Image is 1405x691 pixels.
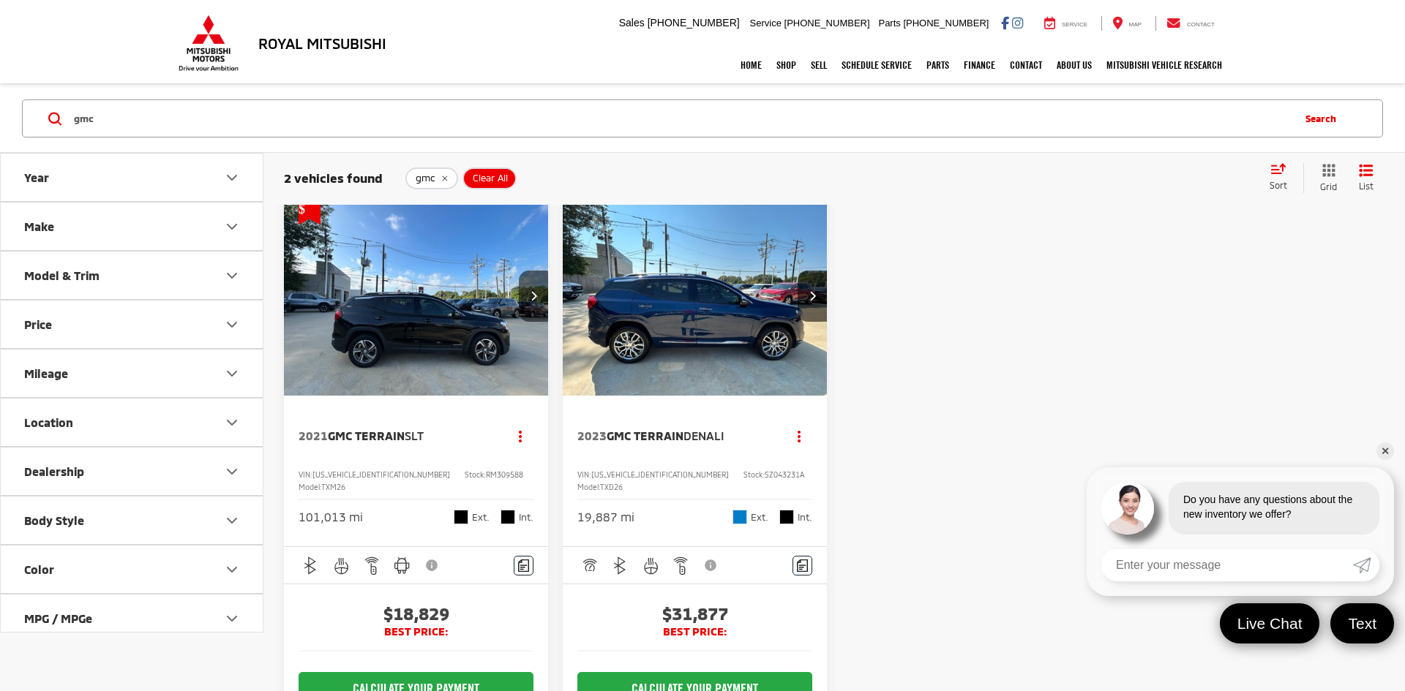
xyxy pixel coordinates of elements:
[258,35,386,51] h3: Royal Mitsubishi
[797,559,809,572] img: Comments
[24,415,73,429] div: Location
[519,271,548,322] button: Next image
[321,483,345,491] span: TXM26
[1,399,264,446] button: LocationLocation
[1101,16,1153,31] a: Map
[299,509,363,526] div: 101,013 mi
[577,483,600,491] span: Model:
[1,350,264,397] button: MileageMileage
[299,603,533,624] span: $18,829
[1353,549,1379,581] a: Submit
[301,556,320,575] img: Bluetooth®
[577,509,634,526] div: 19,887 mi
[591,470,729,479] span: [US_VEHICLE_IDENTIFICATION_NUMBER]
[24,513,84,527] div: Body Style
[223,364,241,382] div: Mileage
[24,464,84,478] div: Dealership
[733,47,769,83] a: Home
[283,197,550,396] a: 2021 GMC Terrain SLT2021 GMC Terrain SLT2021 GMC Terrain SLT2021 GMC Terrain SLT
[519,510,533,524] span: Int.
[284,170,383,185] span: 2 vehicles found
[1262,163,1303,192] button: Select sort value
[1101,549,1353,581] input: Enter your message
[1099,47,1229,83] a: Mitsubishi Vehicle Research
[501,510,515,524] span: Jet Black
[784,18,870,29] span: [PHONE_NUMBER]
[1320,181,1337,193] span: Grid
[1,154,264,201] button: YearYear
[798,430,801,442] span: dropdown dots
[562,197,828,396] img: 2023 GMC Terrain Denali
[562,197,828,396] a: 2023 GMC Terrain Denali2023 GMC Terrain Denali2023 GMC Terrain Denali2023 GMC Terrain Denali
[580,556,599,575] img: Adaptive Cruise Control
[1033,16,1098,31] a: Service
[562,197,828,396] div: 2023 GMC Terrain Denali 0
[1348,163,1385,193] button: List View
[956,47,1003,83] a: Finance
[611,556,629,575] img: Bluetooth®
[514,556,533,575] button: Comments
[472,510,490,524] span: Ext.
[462,167,517,189] button: Clear All
[683,428,724,442] span: Denali
[223,609,241,627] div: MPG / MPGe
[577,624,812,639] span: BEST PRICE:
[223,266,241,284] div: Model & Trim
[1,448,264,495] button: DealershipDealership
[299,624,533,639] span: BEST PRICE:
[283,197,550,396] img: 2021 GMC Terrain SLT
[903,18,989,29] span: [PHONE_NUMBER]
[393,556,411,575] img: Android Auto
[1230,613,1310,633] span: Live Chat
[577,428,772,444] a: 2023GMC TerrainDenali
[1187,21,1215,28] span: Contact
[1003,47,1049,83] a: Contact
[24,366,68,380] div: Mileage
[750,18,782,29] span: Service
[519,430,522,442] span: dropdown dots
[518,559,530,572] img: Comments
[363,556,381,575] img: Remote Start
[1169,482,1379,535] div: Do you have any questions about the new inventory we offer?
[699,550,724,581] button: View Disclaimer
[793,556,812,575] button: Comments
[787,423,812,448] button: Actions
[798,510,812,524] span: Int.
[733,510,747,524] span: Marine Metallic
[24,170,49,184] div: Year
[454,510,468,524] span: Ebony Twilight Metallic
[24,219,54,233] div: Make
[834,47,919,83] a: Schedule Service: Opens in a new tab
[577,603,812,624] span: $31,877
[1341,613,1384,633] span: Text
[672,556,690,575] img: Remote Start
[508,423,533,448] button: Actions
[642,556,660,575] img: Heated Steering Wheel
[919,47,956,83] a: Parts: Opens in a new tab
[24,317,52,331] div: Price
[878,18,900,29] span: Parts
[473,173,508,184] span: Clear All
[607,428,683,442] span: GMC Terrain
[24,611,92,625] div: MPG / MPGe
[1,594,264,642] button: MPG / MPGeMPG / MPGe
[24,562,54,576] div: Color
[1359,180,1374,192] span: List
[299,197,321,224] span: Get Price Drop Alert
[769,47,803,83] a: Shop
[1,545,264,593] button: ColorColor
[72,101,1291,136] form: Search by Make, Model, or Keyword
[223,511,241,529] div: Body Style
[283,197,550,396] div: 2021 GMC Terrain SLT 0
[223,315,241,333] div: Price
[416,173,435,184] span: gmc
[1270,180,1287,190] span: Sort
[405,167,458,189] button: remove gmc
[1012,17,1023,29] a: Instagram: Click to visit our Instagram page
[1129,21,1142,28] span: Map
[743,470,765,479] span: Stock:
[798,271,827,322] button: Next image
[312,470,450,479] span: [US_VEHICLE_IDENTIFICATION_NUMBER]
[1,496,264,544] button: Body StyleBody Style
[405,428,424,442] span: SLT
